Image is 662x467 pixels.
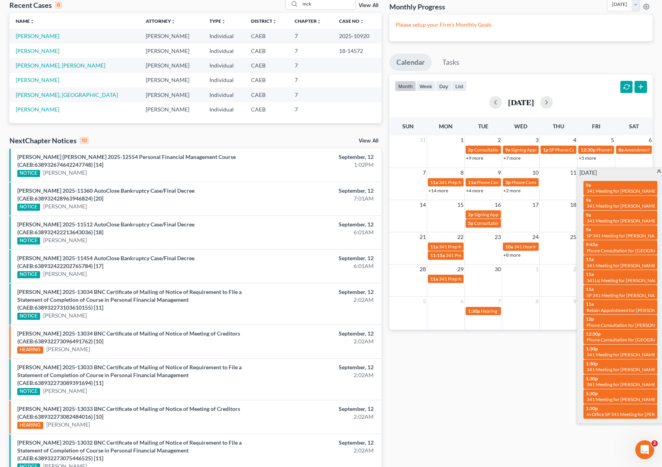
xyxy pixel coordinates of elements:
button: day [436,81,452,91]
i: unfold_more [30,19,35,24]
div: HEARING [17,422,43,429]
a: View All [359,138,378,144]
span: 12:30p [586,331,601,337]
span: Sun [402,123,414,130]
span: 16 [494,200,502,210]
a: [PERSON_NAME], [GEOGRAPHIC_DATA] [16,91,118,98]
a: +2 more [503,188,521,193]
span: 1 [460,135,464,145]
h3: Monthly Progress [389,2,445,11]
td: [PERSON_NAME] [139,102,203,117]
span: 18 [569,200,577,210]
span: 12p [586,316,594,322]
a: Chapterunfold_more [295,18,321,24]
div: NextChapter Notices [9,136,89,145]
span: Consultation for [PERSON_NAME][GEOGRAPHIC_DATA] [474,220,593,226]
span: 8 [535,297,539,306]
span: Phone Consultation for [PERSON_NAME] [477,179,562,185]
span: 23 [494,232,502,242]
td: 7 [288,102,333,117]
span: 9a [586,226,591,232]
span: Thu [553,123,564,130]
a: Attorneyunfold_more [146,18,176,24]
span: 341 Hearing for [PERSON_NAME] & [PERSON_NAME] [514,244,626,250]
span: 5 [422,297,427,306]
div: NOTICE [17,237,40,244]
td: [PERSON_NAME] [139,44,203,58]
button: week [416,81,436,91]
span: 2 [497,135,502,145]
span: Mon [439,123,453,130]
p: Please setup your Firm's Monthly Goals [396,21,646,29]
span: 8 [460,168,464,177]
span: Tue [478,123,488,130]
div: 10 [80,137,89,144]
span: 8a [618,147,623,153]
span: 12:30p [581,147,596,153]
a: [PERSON_NAME], [PERSON_NAME] [16,62,105,69]
td: 7 [288,88,333,102]
span: 341 Meeting for [PERSON_NAME] [587,396,657,402]
span: 6 [648,135,653,145]
span: 3 [535,135,539,145]
div: NOTICE [17,313,40,320]
span: Signing Appointment for [PERSON_NAME] [474,212,562,217]
span: 11a [430,179,438,185]
a: [PERSON_NAME] 2025-13033 BNC Certificate of Mailing of Notice of Meeting of Creditors (CAEB:63893... [17,405,240,420]
span: 22 [457,232,464,242]
div: Recent Cases [9,0,62,10]
span: 2 [651,440,658,447]
span: 17 [532,200,539,210]
div: NOTICE [17,388,40,395]
span: 9a [586,212,591,218]
span: 341 Prep for [PERSON_NAME] & [PERSON_NAME] [446,252,551,258]
a: [PERSON_NAME] [46,421,90,429]
a: Districtunfold_more [251,18,277,24]
td: Individual [203,73,245,88]
span: 1p [543,147,548,153]
a: +9 more [466,155,483,161]
a: [PERSON_NAME] [16,47,59,54]
a: [PERSON_NAME] 2025-13032 BNC Certificate of Mailing of Notice of Requirement to File a Statement ... [17,439,242,462]
span: 5 [610,135,615,145]
span: 28 [419,265,427,274]
div: 2:02AM [260,413,374,421]
button: list [452,81,467,91]
span: 11 [569,168,577,177]
a: [PERSON_NAME] [16,77,59,83]
span: 5p [468,220,473,226]
button: month [395,81,416,91]
span: Amendments: [624,147,653,153]
div: 2:02AM [260,371,374,379]
td: [PERSON_NAME] [139,29,203,43]
td: CAEB [245,29,288,43]
span: 11a [586,286,594,292]
span: 1:30p [586,361,598,367]
span: Fri [592,123,600,130]
i: unfold_more [221,19,226,24]
span: 9 [572,297,577,306]
td: CAEB [245,73,288,88]
span: 2p [468,147,473,153]
td: 2025-10920 [333,29,381,43]
a: [PERSON_NAME] 2025-13034 BNC Certificate of Mailing of Notice of Meeting of Creditors (CAEB:63893... [17,330,240,345]
a: [PERSON_NAME] [16,106,59,113]
td: [PERSON_NAME] [139,58,203,73]
span: 341 Prep for [PERSON_NAME] [439,179,502,185]
a: [PERSON_NAME] 2025-11512 AutoClose Bankruptcy Case/Final Decree (CAEB:638932422213643036) [18] [17,221,194,235]
span: 4 [572,135,577,145]
span: [DATE] [579,169,597,177]
td: 7 [288,73,333,88]
a: Tasks [435,54,466,71]
span: 11a [586,256,594,262]
td: CAEB [245,58,288,73]
span: 1:30p [586,405,598,411]
div: September, 12 [260,330,374,337]
span: 7 [497,297,502,306]
i: unfold_more [317,19,321,24]
span: 10 [532,168,539,177]
span: 15 [457,200,464,210]
i: unfold_more [171,19,176,24]
td: [PERSON_NAME] [139,88,203,102]
div: September, 12 [260,221,374,228]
